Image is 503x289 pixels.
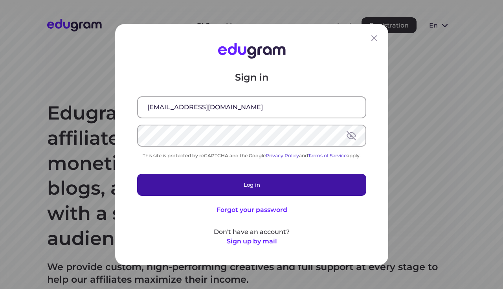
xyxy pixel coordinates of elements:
button: Log in [137,174,366,196]
a: Privacy Policy [266,153,299,158]
button: Sign up by mail [226,237,277,246]
img: Edugram Logo [218,43,285,59]
button: Forgot your password [216,205,287,215]
div: This site is protected by reCAPTCHA and the Google and apply. [137,153,366,158]
a: Terms of Service [308,153,347,158]
p: Sign in [137,71,366,84]
p: Don't have an account? [137,227,366,237]
input: Email [138,97,365,118]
